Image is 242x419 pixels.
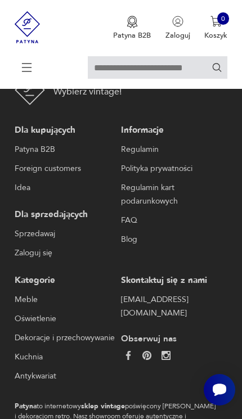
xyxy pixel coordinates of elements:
[172,16,183,27] img: Ikonka użytkownika
[15,350,116,364] a: Kuchnia
[15,402,37,411] strong: Patyna
[121,143,223,156] a: Regulamin
[113,16,151,40] button: Patyna B2B
[124,351,133,360] img: da9060093f698e4c3cedc1453eec5031.webp
[121,124,223,137] p: Informacje
[113,30,151,40] p: Patyna B2B
[15,246,116,260] a: Zaloguj się
[162,351,171,360] img: c2fd9cf7f39615d9d6839a72ae8e59e5.webp
[15,208,116,222] p: Dla sprzedających
[15,124,116,137] p: Dla kupujących
[127,16,138,28] img: Ikona medalu
[204,374,235,406] iframe: Smartsupp widget button
[210,16,222,27] img: Ikona koszyka
[204,30,227,40] p: Koszyk
[204,16,227,40] button: 0Koszyk
[121,274,223,287] p: Skontaktuj się z nami
[121,233,223,246] a: Blog
[53,85,122,98] p: Wybierz vintage!
[15,181,116,195] a: Idea
[121,181,223,208] a: Regulamin kart podarunkowych
[15,312,116,326] a: Oświetlenie
[15,162,116,175] a: Foreign customers
[212,62,222,73] button: Szukaj
[15,293,116,307] a: Meble
[142,351,151,360] img: 37d27d81a828e637adc9f9cb2e3d3a8a.webp
[81,402,125,411] strong: sklep vintage
[15,331,116,345] a: Dekoracje i przechowywanie
[113,16,151,40] a: Ikona medaluPatyna B2B
[121,293,223,320] a: [EMAIL_ADDRESS][DOMAIN_NAME]
[15,274,116,287] p: Kategorie
[15,75,45,105] img: Patyna - sklep z meblami i dekoracjami vintage
[15,143,116,156] a: Patyna B2B
[165,30,190,40] p: Zaloguj
[15,227,116,241] a: Sprzedawaj
[165,16,190,40] button: Zaloguj
[121,334,223,344] p: Obserwuj nas
[121,162,223,175] a: Polityka prywatności
[217,12,230,25] div: 0
[121,214,223,227] a: FAQ
[15,370,116,383] a: Antykwariat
